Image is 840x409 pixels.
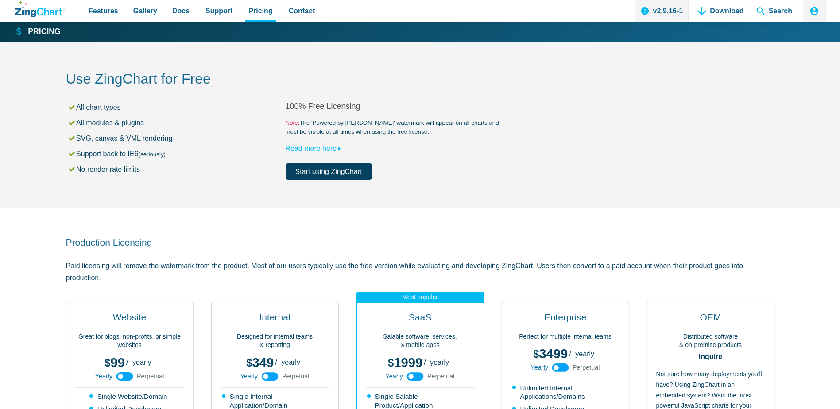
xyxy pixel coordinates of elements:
span: Perpetual [137,373,164,379]
span: Contact [289,5,315,17]
span: Yearly [530,364,548,370]
li: All chart types [67,101,286,113]
span: 1999 [388,355,422,370]
small: The 'Powered by [PERSON_NAME]' watermark will appear on all charts and must be visible at all tim... [286,119,505,136]
strong: Pricing [28,28,60,36]
span: Yearly [95,373,112,379]
h2: OEM [656,311,765,328]
h2: Website [75,311,184,328]
span: / [126,359,128,366]
span: Perpetual [427,373,455,379]
li: SVG, canvas & VML rendering [67,132,286,144]
span: Perpetual [282,373,310,379]
span: / [275,359,277,366]
li: Unlimited Internal Applications/Domains [512,384,620,401]
span: Yearly [385,373,403,379]
p: Distributed software & on-premise products [656,332,765,350]
a: ZingChart Logo. Click to return to the homepage [15,1,65,17]
span: yearly [575,350,594,358]
span: Features [89,5,118,17]
span: 3499 [533,347,568,361]
a: Start using ZingChart [286,163,372,180]
span: / [424,359,426,366]
span: Yearly [240,373,257,379]
span: Docs [172,5,190,17]
h2: Enterprise [511,311,620,328]
li: No render rate limits [67,163,286,175]
span: yearly [281,359,300,366]
span: Support [205,5,232,17]
span: 99 [105,355,125,370]
small: (seriously) [139,151,166,158]
h2: Internal [221,311,329,328]
span: 349 [246,355,274,370]
h2: 100% Free Licensing [286,101,505,112]
span: / [569,351,571,358]
span: yearly [430,359,449,366]
p: Paid licensing will remove the watermark from the product. Most of our users typically use the fr... [66,260,774,284]
p: Designed for internal teams & reporting [221,332,329,350]
p: Perfect for multiple internal teams [511,332,620,341]
span: Perpetual [573,364,600,370]
a: Read more here [286,145,345,152]
span: Note: [286,120,300,126]
p: Salable software, services, & mobile apps [366,332,475,350]
p: Great for blogs, non-profits, or simple websites [75,332,184,350]
span: Gallery [133,5,157,17]
h2: SaaS [366,311,475,328]
h2: Production Licensing [66,236,774,248]
li: All modules & plugins [67,117,286,129]
li: Single Website/Domain [89,392,171,401]
h2: Use ZingChart for Free [66,70,774,90]
span: yearly [132,359,151,366]
strong: Inquire [656,353,765,360]
li: Support back to IE6 [67,148,286,160]
a: Pricing [15,27,60,37]
span: Pricing [248,5,272,17]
